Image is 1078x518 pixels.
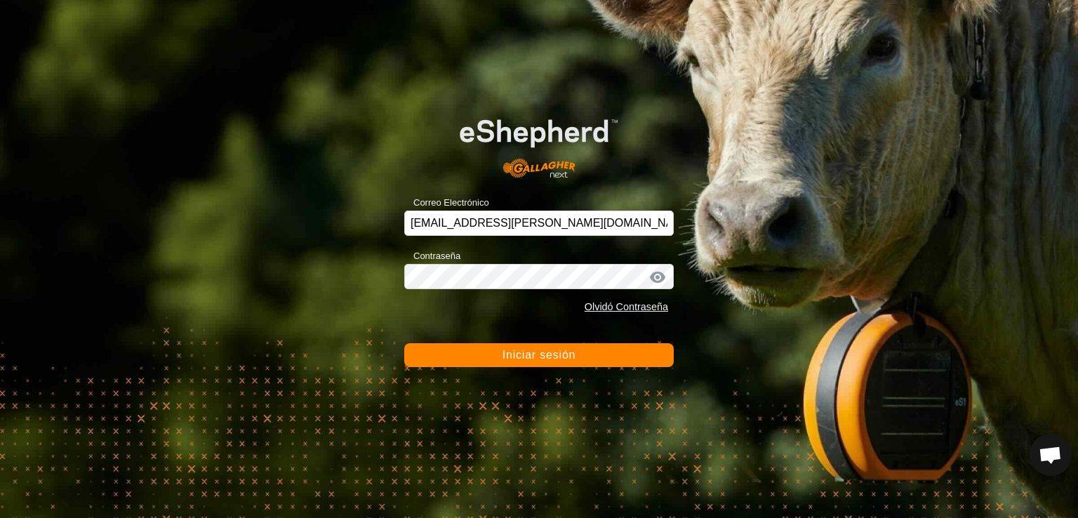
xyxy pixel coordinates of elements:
[413,197,489,208] font: Correo Electrónico
[413,251,460,261] font: Contraseña
[404,211,674,236] input: Correo Electrónico
[404,343,674,367] button: Iniciar sesión
[431,97,646,189] img: Logotipo de eShepherd
[503,349,576,361] font: Iniciar sesión
[1030,434,1072,476] a: Chat abierto
[585,301,668,312] a: Olvidó Contraseña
